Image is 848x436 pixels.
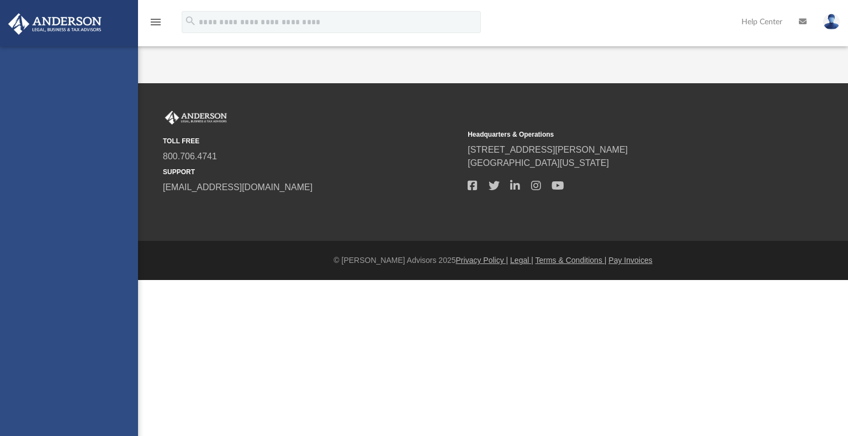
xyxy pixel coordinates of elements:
small: Headquarters & Operations [468,130,765,139]
i: menu [149,15,162,29]
a: [STREET_ADDRESS][PERSON_NAME] [468,145,628,154]
img: User Pic [823,14,840,30]
small: TOLL FREE [163,136,460,146]
img: Anderson Advisors Platinum Portal [163,111,229,125]
a: Pay Invoices [608,256,652,265]
img: Anderson Advisors Platinum Portal [5,13,105,35]
a: menu [149,21,162,29]
small: SUPPORT [163,167,460,177]
a: Legal | [510,256,533,265]
a: 800.706.4741 [163,152,217,161]
i: search [184,15,197,27]
a: Terms & Conditions | [536,256,607,265]
a: [GEOGRAPHIC_DATA][US_STATE] [468,158,609,168]
a: Privacy Policy | [456,256,508,265]
a: [EMAIL_ADDRESS][DOMAIN_NAME] [163,182,312,192]
div: © [PERSON_NAME] Advisors 2025 [138,255,848,266]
